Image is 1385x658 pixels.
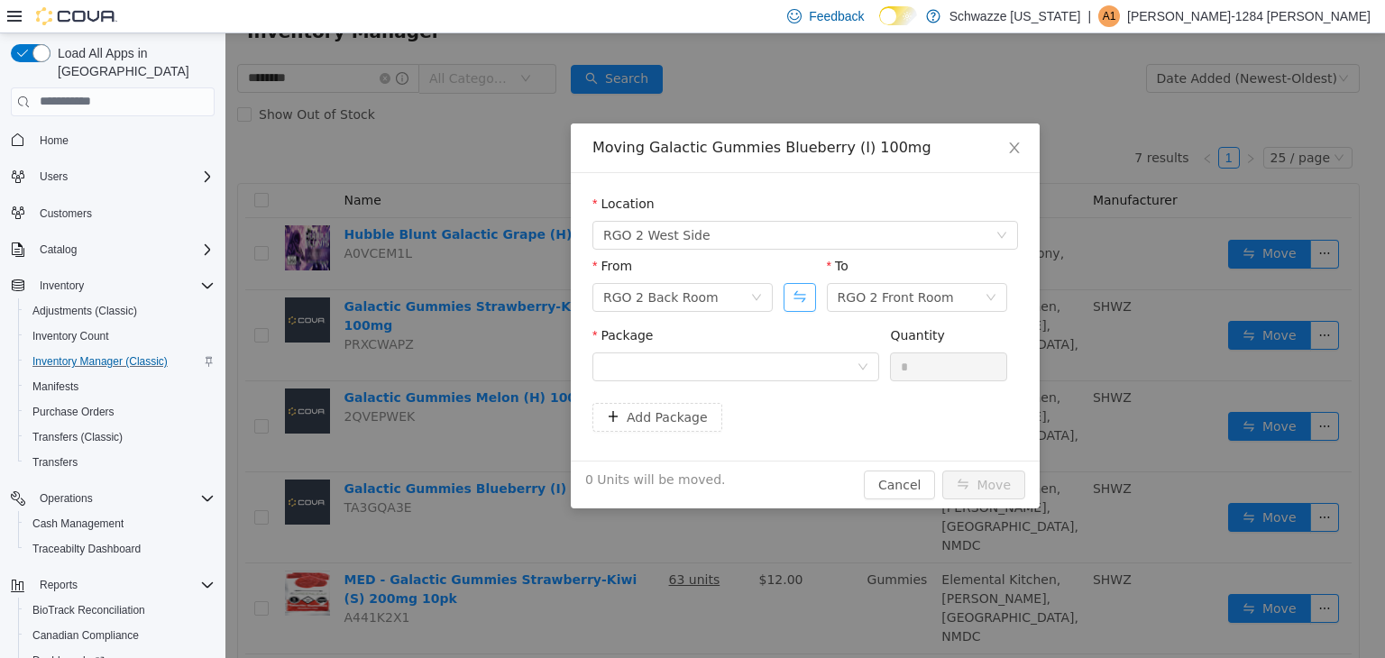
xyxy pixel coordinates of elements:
button: Catalog [4,237,222,262]
i: icon: down [771,196,782,209]
i: icon: down [760,259,771,271]
p: [PERSON_NAME]-1284 [PERSON_NAME] [1127,5,1371,27]
label: Location [367,163,429,178]
button: Users [4,164,222,189]
button: Adjustments (Classic) [18,298,222,324]
span: Dark Mode [879,25,880,26]
span: Customers [40,206,92,221]
button: Reports [4,572,222,598]
div: RGO 2 Front Room [612,251,729,278]
div: Moving Galactic Gummies Blueberry (I) 100mg [367,105,793,124]
span: Cash Management [25,513,215,535]
span: Manifests [32,379,78,394]
div: RGO 2 Back Room [378,251,493,278]
button: Reports [32,574,85,596]
label: Package [367,295,427,309]
button: Home [4,127,222,153]
button: icon: swapMove [717,437,800,466]
span: Inventory [32,275,215,297]
label: From [367,225,407,240]
button: Inventory [32,275,91,297]
span: Manifests [25,376,215,398]
span: Adjustments (Classic) [25,300,215,322]
span: Catalog [32,239,215,260]
span: Customers [32,202,215,224]
span: Operations [40,491,93,506]
span: Cash Management [32,516,124,531]
a: Transfers (Classic) [25,426,130,448]
span: Load All Apps in [GEOGRAPHIC_DATA] [50,44,215,80]
span: Canadian Compliance [32,628,139,643]
span: Canadian Compliance [25,625,215,646]
button: Operations [32,488,100,509]
button: Manifests [18,374,222,399]
button: Inventory Manager (Classic) [18,349,222,374]
input: Quantity [665,320,781,347]
button: Cash Management [18,511,222,536]
span: Inventory Manager (Classic) [25,351,215,372]
button: BioTrack Reconciliation [18,598,222,623]
span: Transfers (Classic) [25,426,215,448]
span: Reports [32,574,215,596]
span: 0 Units will be moved. [360,437,500,456]
button: Cancel [638,437,710,466]
button: Operations [4,486,222,511]
span: Inventory Manager (Classic) [32,354,168,369]
span: Catalog [40,242,77,257]
span: Home [40,133,69,148]
label: To [601,225,623,240]
a: Canadian Compliance [25,625,146,646]
button: Customers [4,200,222,226]
button: Transfers [18,450,222,475]
span: RGO 2 West Side [378,188,485,215]
span: Users [32,166,215,187]
a: Traceabilty Dashboard [25,538,148,560]
i: icon: down [526,259,537,271]
button: Inventory Count [18,324,222,349]
a: Home [32,130,76,151]
span: Inventory [40,279,84,293]
span: Operations [32,488,215,509]
a: Customers [32,203,99,224]
span: Transfers (Classic) [32,430,123,444]
input: Dark Mode [879,6,917,25]
a: Inventory Manager (Classic) [25,351,175,372]
button: icon: plusAdd Package [367,370,497,398]
span: Traceabilty Dashboard [25,538,215,560]
a: Manifests [25,376,86,398]
img: Cova [36,7,117,25]
span: Inventory Count [32,329,109,343]
button: Purchase Orders [18,399,222,425]
span: Reports [40,578,78,592]
a: Adjustments (Classic) [25,300,144,322]
span: Transfers [32,455,78,470]
button: Close [764,90,814,141]
label: Quantity [665,295,720,309]
button: Users [32,166,75,187]
button: Swap [558,250,590,279]
a: BioTrack Reconciliation [25,599,152,621]
span: Inventory Count [25,325,215,347]
span: Home [32,129,215,151]
span: Traceabilty Dashboard [32,542,141,556]
span: Transfers [25,452,215,473]
i: icon: down [632,328,643,341]
span: Feedback [809,7,864,25]
a: Inventory Count [25,325,116,347]
button: Traceabilty Dashboard [18,536,222,562]
span: Purchase Orders [25,401,215,423]
button: Catalog [32,239,84,260]
a: Purchase Orders [25,401,122,423]
button: Canadian Compliance [18,623,222,648]
button: Transfers (Classic) [18,425,222,450]
span: A1 [1103,5,1116,27]
i: icon: close [782,107,796,122]
p: Schwazze [US_STATE] [949,5,1081,27]
span: Purchase Orders [32,405,115,419]
p: | [1087,5,1091,27]
a: Cash Management [25,513,131,535]
span: BioTrack Reconciliation [25,599,215,621]
button: Inventory [4,273,222,298]
div: Andrew-1284 Grimm [1098,5,1120,27]
span: BioTrack Reconciliation [32,603,145,617]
